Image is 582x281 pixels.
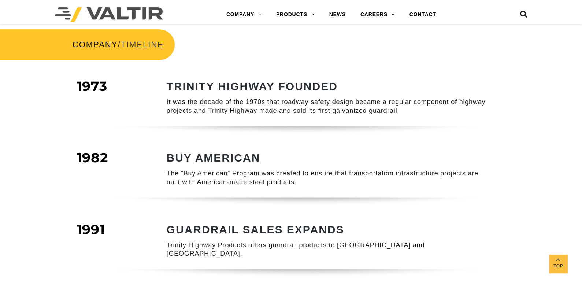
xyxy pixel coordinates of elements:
span: Top [549,262,567,270]
a: NEWS [322,7,353,22]
p: Trinity Highway Products offers guardrail products to [GEOGRAPHIC_DATA] and [GEOGRAPHIC_DATA]. [167,241,491,258]
strong: BUY AMERICAN [167,152,260,164]
strong: GUARDRAIL SALES EXPANDS [167,223,344,236]
a: CAREERS [353,7,402,22]
a: COMPANY [219,7,269,22]
span: 1982 [77,149,108,166]
a: COMPANY [73,40,118,49]
a: Top [549,255,567,273]
p: The “Buy American” Program was created to ensure that transportation infrastructure projects are ... [167,169,491,186]
span: TIMELINE [121,40,163,49]
strong: TRINITY HIGHWAY FOUNDED [167,80,338,92]
p: It was the decade of the 1970s that roadway safety design became a regular component of highway p... [167,98,491,115]
a: PRODUCTS [269,7,322,22]
span: 1973 [77,78,107,94]
img: Valtir [55,7,163,22]
a: CONTACT [402,7,444,22]
span: 1991 [77,221,105,237]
